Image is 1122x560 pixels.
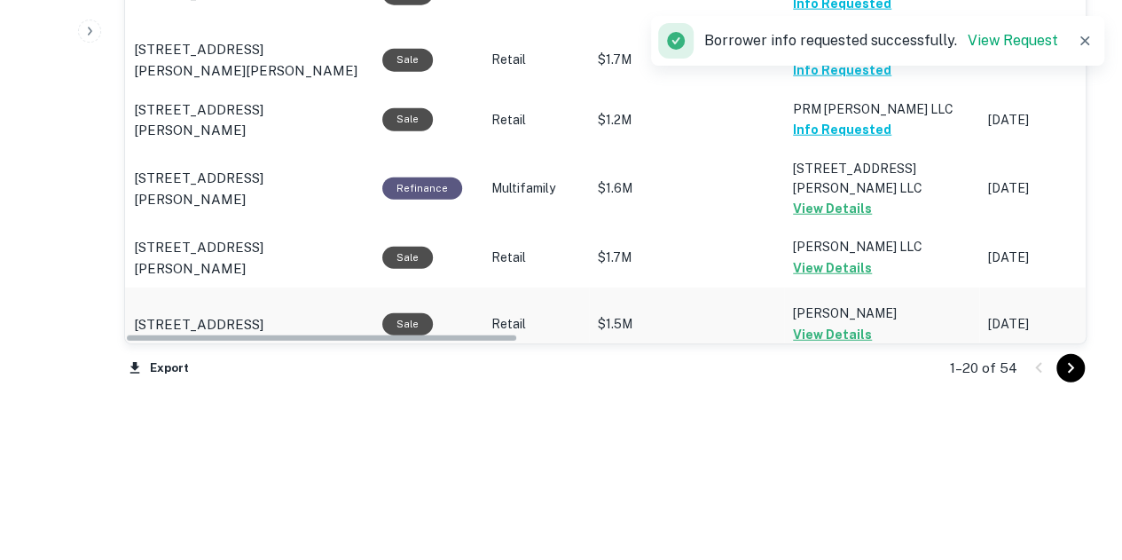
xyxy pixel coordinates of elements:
[134,99,365,141] a: [STREET_ADDRESS][PERSON_NAME]
[491,315,580,334] p: Retail
[1056,354,1085,383] button: Go to next page
[1033,418,1122,503] iframe: Chat Widget
[793,59,891,81] button: Info Requested
[793,237,970,256] p: [PERSON_NAME] LLC
[124,355,193,382] button: Export
[598,111,775,130] p: $1.2M
[491,248,580,267] p: Retail
[382,49,433,71] div: Sale
[382,247,433,269] div: Sale
[598,315,775,334] p: $1.5M
[793,99,970,119] p: PRM [PERSON_NAME] LLC
[793,119,891,140] button: Info Requested
[598,179,775,198] p: $1.6M
[134,314,365,335] a: [STREET_ADDRESS]
[793,257,872,279] button: View Details
[134,314,263,335] p: [STREET_ADDRESS]
[134,39,365,81] a: [STREET_ADDRESS][PERSON_NAME][PERSON_NAME]
[793,304,970,323] p: [PERSON_NAME]
[382,313,433,335] div: Sale
[382,108,433,130] div: Sale
[793,198,872,219] button: View Details
[950,358,1017,379] p: 1–20 of 54
[598,248,775,267] p: $1.7M
[382,177,462,200] div: This loan purpose was for refinancing
[704,30,1058,51] p: Borrower info requested successfully.
[793,324,872,345] button: View Details
[134,168,365,209] a: [STREET_ADDRESS][PERSON_NAME]
[793,159,970,198] p: [STREET_ADDRESS][PERSON_NAME] LLC
[968,32,1058,49] a: View Request
[491,179,580,198] p: Multifamily
[491,51,580,69] p: Retail
[491,111,580,130] p: Retail
[134,237,365,279] a: [STREET_ADDRESS][PERSON_NAME]
[598,51,775,69] p: $1.7M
